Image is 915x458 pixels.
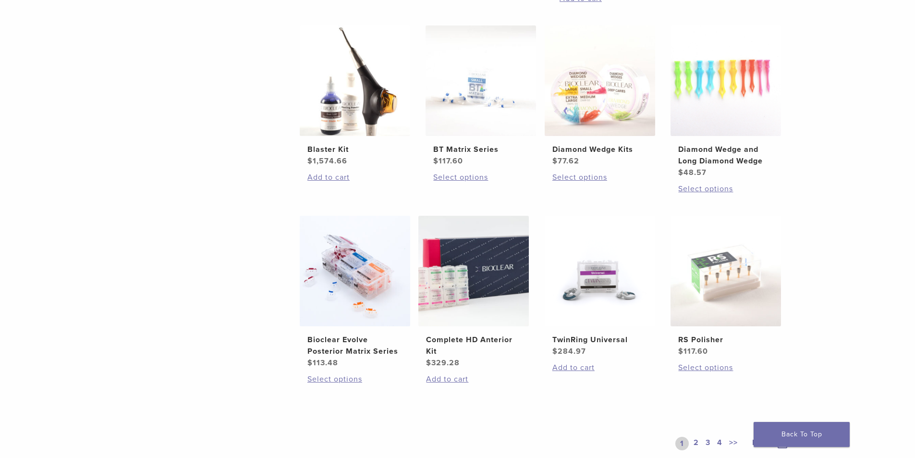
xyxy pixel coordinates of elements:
[754,422,850,447] a: Back To Top
[678,168,707,177] bdi: 48.57
[715,437,724,450] a: 4
[678,144,773,167] h2: Diamond Wedge and Long Diamond Wedge
[299,25,411,167] a: Blaster KitBlaster Kit $1,574.66
[671,216,781,326] img: RS Polisher
[670,216,782,357] a: RS PolisherRS Polisher $117.60
[300,216,410,326] img: Bioclear Evolve Posterior Matrix Series
[418,216,529,326] img: Complete HD Anterior Kit
[307,334,403,357] h2: Bioclear Evolve Posterior Matrix Series
[670,25,782,178] a: Diamond Wedge and Long Diamond WedgeDiamond Wedge and Long Diamond Wedge $48.57
[307,373,403,385] a: Select options for “Bioclear Evolve Posterior Matrix Series”
[671,25,781,136] img: Diamond Wedge and Long Diamond Wedge
[307,172,403,183] a: Add to cart: “Blaster Kit”
[426,358,460,368] bdi: 329.28
[678,183,773,195] a: Select options for “Diamond Wedge and Long Diamond Wedge”
[678,347,708,356] bdi: 117.60
[704,437,712,450] a: 3
[678,334,773,346] h2: RS Polisher
[307,156,313,166] span: $
[552,156,579,166] bdi: 77.62
[552,156,558,166] span: $
[307,358,313,368] span: $
[418,216,530,369] a: Complete HD Anterior KitComplete HD Anterior Kit $329.28
[752,438,770,447] span: Next
[692,437,701,450] a: 2
[678,168,683,177] span: $
[307,156,347,166] bdi: 1,574.66
[552,362,647,373] a: Add to cart: “TwinRing Universal”
[426,25,536,136] img: BT Matrix Series
[552,347,586,356] bdi: 284.97
[552,334,647,346] h2: TwinRing Universal
[425,25,537,167] a: BT Matrix SeriesBT Matrix Series $117.60
[426,373,521,385] a: Add to cart: “Complete HD Anterior Kit”
[307,358,338,368] bdi: 113.48
[426,334,521,357] h2: Complete HD Anterior Kit
[433,144,528,155] h2: BT Matrix Series
[544,25,656,167] a: Diamond Wedge KitsDiamond Wedge Kits $77.62
[426,358,431,368] span: $
[678,347,683,356] span: $
[299,216,411,369] a: Bioclear Evolve Posterior Matrix SeriesBioclear Evolve Posterior Matrix Series $113.48
[678,362,773,373] a: Select options for “RS Polisher”
[433,172,528,183] a: Select options for “BT Matrix Series”
[675,437,689,450] a: 1
[433,156,439,166] span: $
[727,437,740,450] a: >>
[545,25,655,136] img: Diamond Wedge Kits
[433,156,463,166] bdi: 117.60
[552,172,647,183] a: Select options for “Diamond Wedge Kits”
[552,144,647,155] h2: Diamond Wedge Kits
[307,144,403,155] h2: Blaster Kit
[544,216,656,357] a: TwinRing UniversalTwinRing Universal $284.97
[552,347,558,356] span: $
[545,216,655,326] img: TwinRing Universal
[300,25,410,136] img: Blaster Kit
